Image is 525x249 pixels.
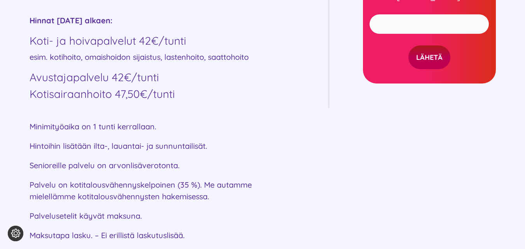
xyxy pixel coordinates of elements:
h4: Koti- ja hoivapalvelut 42€/tunti [30,34,281,47]
strong: Hinnat [DATE] alkaen: [30,16,112,25]
button: Evästeasetukset [8,226,23,241]
p: esim. kotihoito, omaishoidon sijaistus, lastenhoito, saattohoito [30,51,281,63]
p: Hintoihin lisätään ilta-, lauantai- ja sunnuntailisät. [30,140,281,152]
p: Palvelusetelit käyvät maksuna. [30,210,281,222]
p: Senioreille palvelu on arvonlisäverotonta. [30,160,281,171]
p: Palvelu on kotitalousvähennyskelpoinen (35 %). Me autamme mielellämme kotitalousvähennysten hakem... [30,179,281,202]
h4: Avustajapalvelu 42€/tunti [30,71,281,84]
form: Yhteydenottolomake [370,10,489,69]
p: Maksutapa lasku. – Ei erillistä laskutuslisää. [30,230,281,241]
p: Minimityöaika on 1 tunti kerrallaan. [30,121,281,132]
input: LÄHETÄ [408,45,450,69]
h4: Kotisairaanhoito 47,50€/tunti [30,87,281,101]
